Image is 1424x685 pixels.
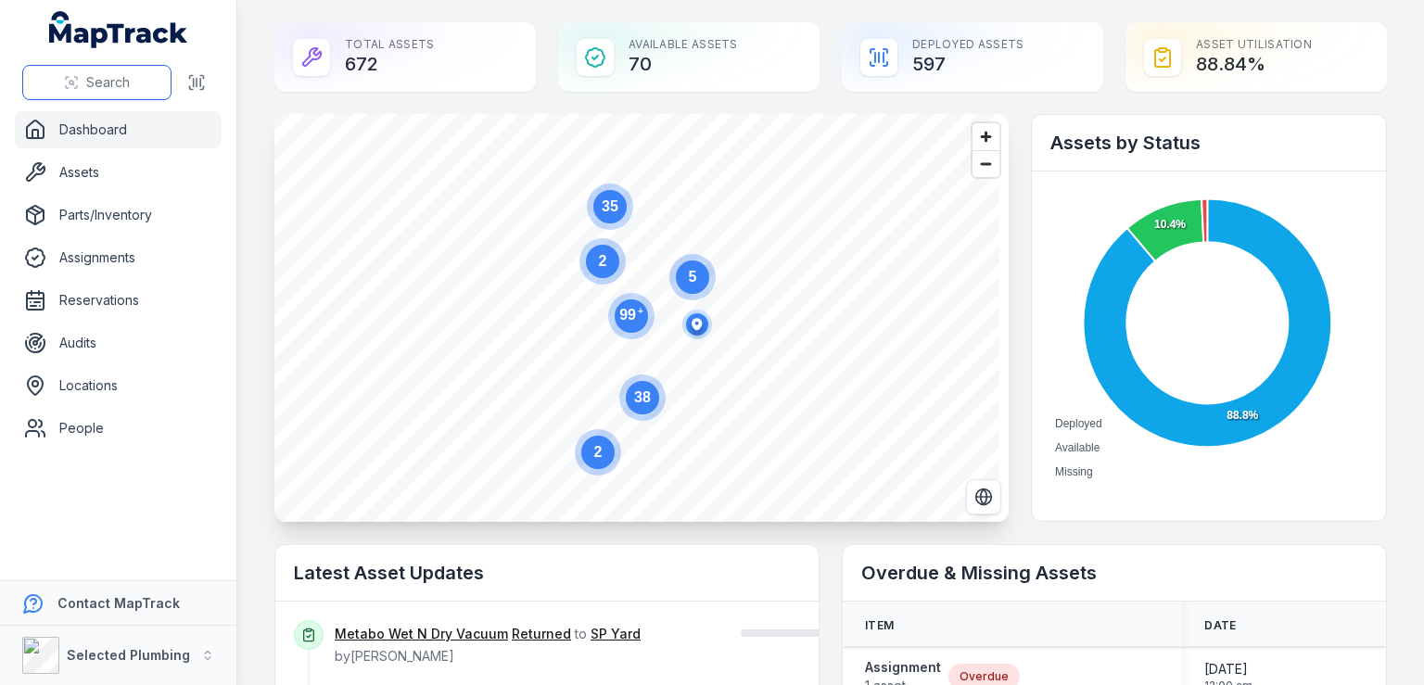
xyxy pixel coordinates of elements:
[15,197,222,234] a: Parts/Inventory
[294,560,800,586] h2: Latest Asset Updates
[335,625,508,643] a: Metabo Wet N Dry Vacuum
[591,625,641,643] a: SP Yard
[512,625,571,643] a: Returned
[865,658,941,677] strong: Assignment
[966,479,1001,514] button: Switch to Satellite View
[274,114,999,522] canvas: Map
[335,626,641,664] span: to by [PERSON_NAME]
[973,150,999,177] button: Zoom out
[1055,417,1102,430] span: Deployed
[689,269,697,285] text: 5
[49,11,188,48] a: MapTrack
[638,306,643,316] tspan: +
[1050,130,1367,156] h2: Assets by Status
[15,154,222,191] a: Assets
[1055,465,1093,478] span: Missing
[865,618,894,633] span: Item
[15,111,222,148] a: Dashboard
[1204,660,1252,679] span: [DATE]
[15,410,222,447] a: People
[973,123,999,150] button: Zoom in
[15,282,222,319] a: Reservations
[1204,618,1236,633] span: Date
[86,73,130,92] span: Search
[861,560,1367,586] h2: Overdue & Missing Assets
[22,65,172,100] button: Search
[1055,441,1100,454] span: Available
[15,239,222,276] a: Assignments
[15,367,222,404] a: Locations
[594,444,603,460] text: 2
[602,198,618,214] text: 35
[619,306,643,323] text: 99
[57,595,180,611] strong: Contact MapTrack
[67,647,190,663] strong: Selected Plumbing
[599,253,607,269] text: 2
[634,389,651,405] text: 38
[15,324,222,362] a: Audits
